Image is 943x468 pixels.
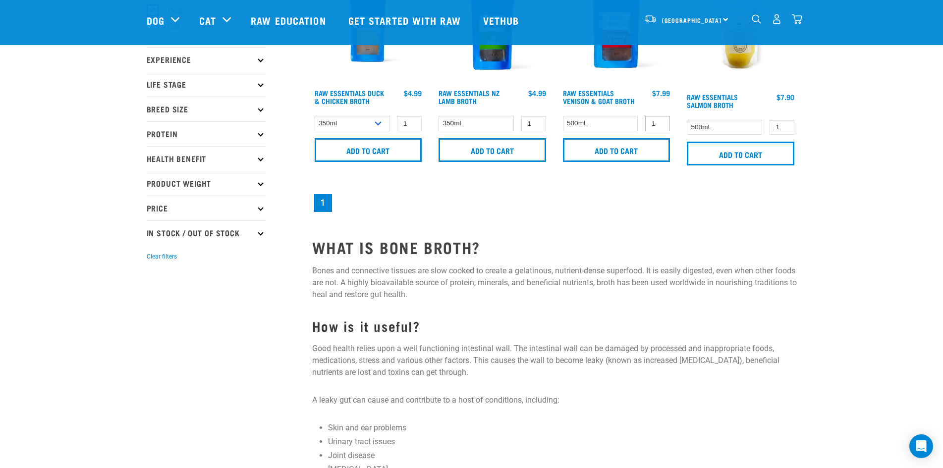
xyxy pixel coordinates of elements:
div: $7.90 [777,93,794,101]
li: Skin and ear problems [328,422,797,434]
input: 1 [397,116,422,131]
button: Clear filters [147,252,177,261]
nav: pagination [312,192,797,214]
a: Raw Essentials NZ Lamb Broth [439,91,499,103]
input: Add to cart [315,138,422,162]
img: van-moving.png [644,14,657,23]
p: Price [147,196,266,220]
a: Raw Education [241,0,338,40]
div: $7.99 [652,89,670,97]
li: Urinary tract issues [328,436,797,448]
input: 1 [770,120,794,135]
li: Joint disease [328,450,797,462]
a: Page 1 [314,194,332,212]
p: Product Weight [147,171,266,196]
a: Raw Essentials Duck & Chicken Broth [315,91,384,103]
img: home-icon-1@2x.png [752,14,761,24]
a: Cat [199,13,216,28]
h3: How is it useful? [312,318,797,334]
a: Raw Essentials Venison & Goat Broth [563,91,635,103]
div: $4.99 [404,89,422,97]
span: [GEOGRAPHIC_DATA] [662,18,722,22]
p: Protein [147,121,266,146]
input: Add to cart [687,142,794,165]
p: Health Benefit [147,146,266,171]
a: Vethub [473,0,532,40]
a: Raw Essentials Salmon Broth [687,95,738,106]
input: Add to cart [563,138,670,162]
p: Experience [147,47,266,72]
img: home-icon@2x.png [792,14,802,24]
p: Good health relies upon a well functioning intestinal wall. The intestinal wall can be damaged by... [312,343,797,378]
p: A leaky gut can cause and contribute to a host of conditions, including: [312,394,797,406]
p: Breed Size [147,97,266,121]
h2: WHAT IS BONE BROTH? [312,238,797,256]
input: Add to cart [439,138,546,162]
p: Bones and connective tissues are slow cooked to create a gelatinous, nutrient-dense superfood. It... [312,265,797,301]
input: 1 [645,116,670,131]
p: Life Stage [147,72,266,97]
img: user.png [772,14,782,24]
input: 1 [521,116,546,131]
p: In Stock / Out Of Stock [147,220,266,245]
a: Get started with Raw [338,0,473,40]
div: $4.99 [528,89,546,97]
a: Dog [147,13,165,28]
div: Open Intercom Messenger [909,434,933,458]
